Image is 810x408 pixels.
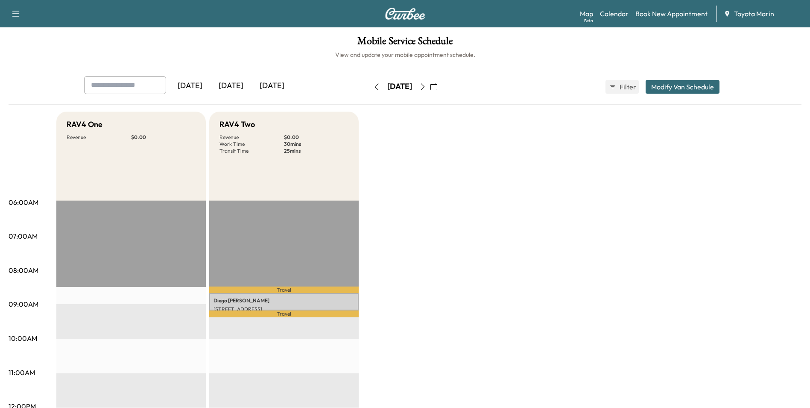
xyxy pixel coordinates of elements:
[9,50,801,59] h6: View and update your mobile appointment schedule.
[605,80,639,94] button: Filter
[213,297,354,304] p: Diego [PERSON_NAME]
[67,118,102,130] h5: RAV4 One
[209,310,359,317] p: Travel
[600,9,629,19] a: Calendar
[219,134,284,141] p: Revenue
[385,8,426,20] img: Curbee Logo
[209,287,359,293] p: Travel
[646,80,719,94] button: Modify Van Schedule
[9,36,801,50] h1: Mobile Service Schedule
[211,76,251,96] div: [DATE]
[620,82,635,92] span: Filter
[219,148,284,154] p: Transit Time
[9,197,38,207] p: 06:00AM
[131,134,196,141] p: $ 0.00
[584,18,593,24] div: Beta
[219,141,284,148] p: Work Time
[67,134,131,141] p: Revenue
[213,306,354,313] p: [STREET_ADDRESS]
[9,333,37,343] p: 10:00AM
[734,9,774,19] span: Toyota Marin
[284,148,348,154] p: 25 mins
[635,9,708,19] a: Book New Appointment
[9,231,38,241] p: 07:00AM
[284,141,348,148] p: 30 mins
[219,118,255,130] h5: RAV4 Two
[387,81,412,92] div: [DATE]
[9,299,38,309] p: 09:00AM
[9,367,35,378] p: 11:00AM
[580,9,593,19] a: MapBeta
[251,76,292,96] div: [DATE]
[284,134,348,141] p: $ 0.00
[9,265,38,275] p: 08:00AM
[170,76,211,96] div: [DATE]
